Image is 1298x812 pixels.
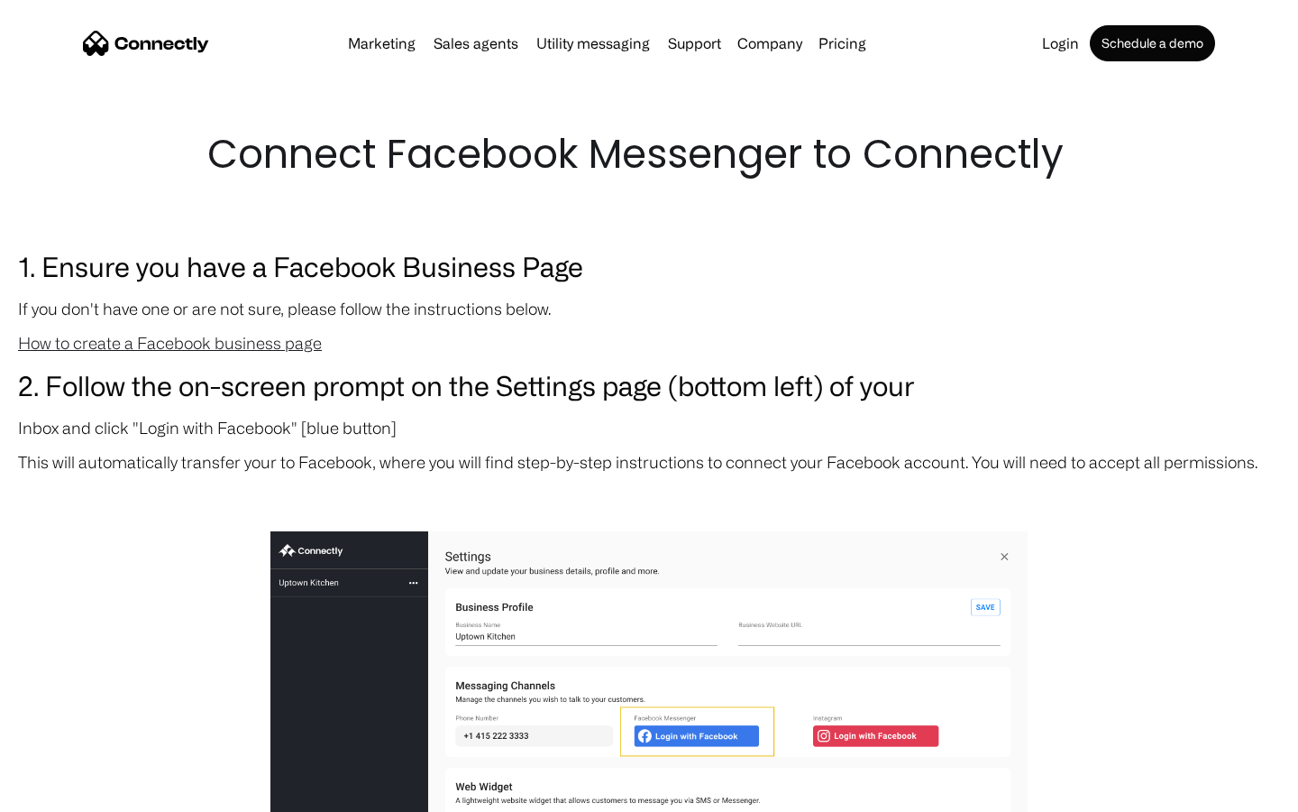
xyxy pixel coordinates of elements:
h3: 1. Ensure you have a Facebook Business Page [18,245,1280,287]
a: How to create a Facebook business page [18,334,322,352]
a: Sales agents [426,36,526,51]
a: Pricing [811,36,873,51]
p: If you don't have one or are not sure, please follow the instructions below. [18,296,1280,321]
a: Support [661,36,728,51]
p: Inbox and click "Login with Facebook" [blue button] [18,415,1280,440]
a: Login [1035,36,1086,51]
a: Marketing [341,36,423,51]
a: Utility messaging [529,36,657,51]
a: Schedule a demo [1090,25,1215,61]
h1: Connect Facebook Messenger to Connectly [207,126,1091,182]
h3: 2. Follow the on-screen prompt on the Settings page (bottom left) of your [18,364,1280,406]
p: ‍ [18,484,1280,509]
aside: Language selected: English [18,780,108,806]
p: This will automatically transfer your to Facebook, where you will find step-by-step instructions ... [18,449,1280,475]
ul: Language list [36,780,108,806]
div: Company [737,31,802,56]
